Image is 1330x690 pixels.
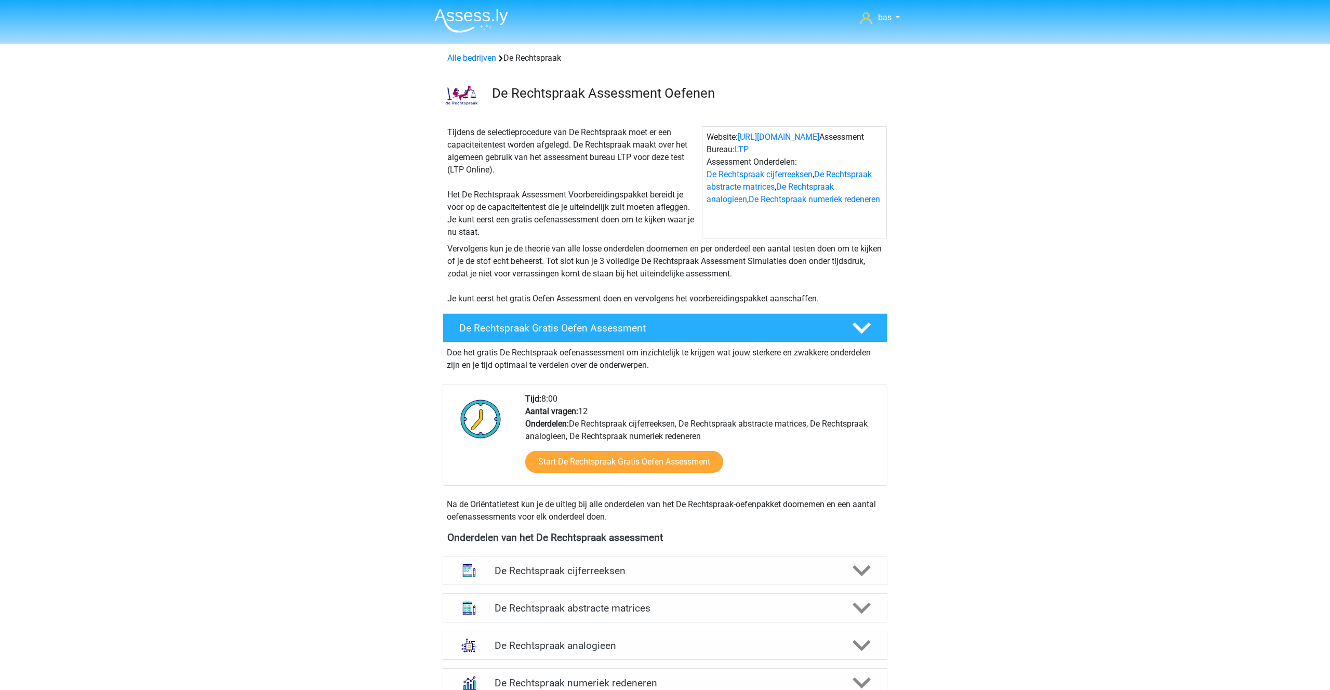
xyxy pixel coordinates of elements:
h4: De Rechtspraak cijferreeksen [495,565,835,577]
div: Doe het gratis De Rechtspraak oefenassessment om inzichtelijk te krijgen wat jouw sterkere en zwa... [443,342,887,371]
a: abstracte matrices De Rechtspraak abstracte matrices [438,593,892,622]
div: Na de Oriëntatietest kun je de uitleg bij alle onderdelen van het De Rechtspraak-oefenpakket door... [443,498,887,523]
b: Onderdelen: [525,419,569,429]
div: Website: Assessment Bureau: Assessment Onderdelen: , , , [702,126,887,238]
div: Vervolgens kun je de theorie van alle losse onderdelen doornemen en per onderdeel een aantal test... [443,243,887,305]
h4: De Rechtspraak Gratis Oefen Assessment [459,322,835,334]
span: bas [878,12,892,22]
a: LTP [735,144,749,154]
a: analogieen De Rechtspraak analogieen [438,631,892,660]
h4: De Rechtspraak numeriek redeneren [495,677,835,689]
h4: De Rechtspraak abstracte matrices [495,602,835,614]
b: Aantal vragen: [525,406,578,416]
a: De Rechtspraak numeriek redeneren [749,194,880,204]
img: cijferreeksen [456,557,483,584]
div: Tijdens de selectieprocedure van De Rechtspraak moet er een capaciteitentest worden afgelegd. De ... [443,126,702,238]
a: Alle bedrijven [447,53,496,63]
img: Assessly [434,8,508,33]
img: analogieen [456,632,483,659]
a: [URL][DOMAIN_NAME] [738,132,819,142]
b: Tijd: [525,394,541,404]
a: bas [856,11,904,24]
a: De Rechtspraak cijferreeksen [707,169,813,179]
a: Start De Rechtspraak Gratis Oefen Assessment [525,451,723,473]
a: De Rechtspraak Gratis Oefen Assessment [438,313,892,342]
div: 8:00 12 De Rechtspraak cijferreeksen, De Rechtspraak abstracte matrices, De Rechtspraak analogiee... [517,393,886,485]
img: Klok [455,393,507,445]
h4: Onderdelen van het De Rechtspraak assessment [447,532,883,543]
img: abstracte matrices [456,594,483,621]
a: cijferreeksen De Rechtspraak cijferreeksen [438,556,892,585]
h3: De Rechtspraak Assessment Oefenen [492,85,879,101]
h4: De Rechtspraak analogieen [495,640,835,652]
div: De Rechtspraak [443,52,887,64]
